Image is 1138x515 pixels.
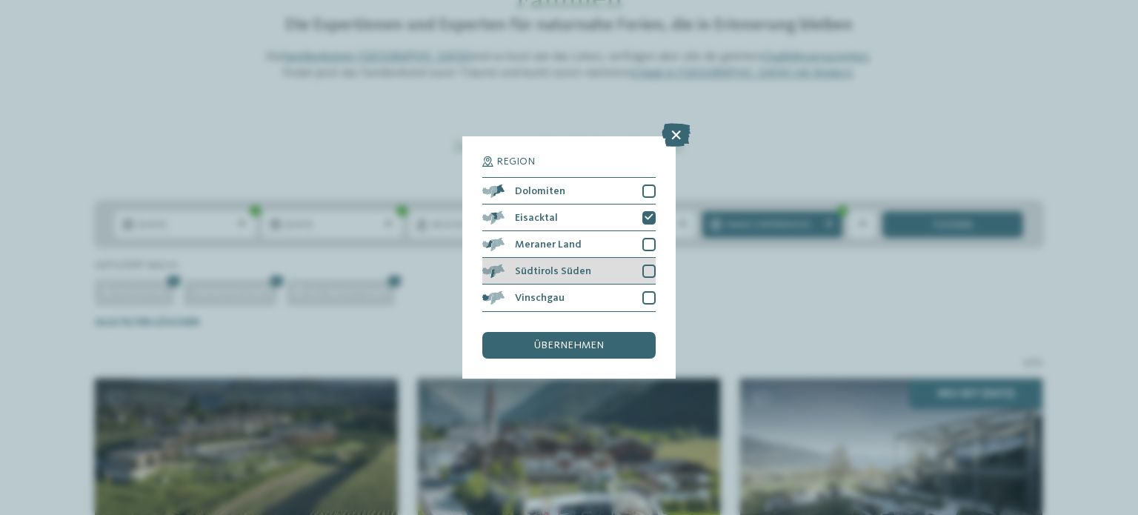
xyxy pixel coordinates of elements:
span: Eisacktal [515,213,558,223]
span: Region [496,156,535,167]
span: Südtirols Süden [515,266,591,276]
span: Dolomiten [515,186,565,196]
span: Vinschgau [515,293,565,303]
span: übernehmen [534,340,604,350]
span: Meraner Land [515,239,582,250]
